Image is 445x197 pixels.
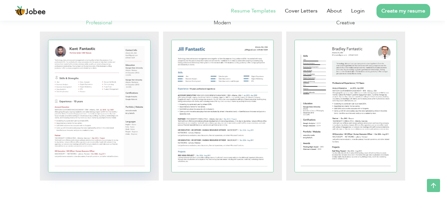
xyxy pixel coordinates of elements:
span: Professional [86,19,112,26]
img: jobee.io [15,6,25,16]
span: Creative [336,19,355,26]
a: Login [351,7,365,15]
span: Jobee [25,9,46,16]
a: About [327,7,342,15]
a: Professional [40,19,159,186]
a: Jobee [15,6,46,16]
a: Creative [286,19,405,186]
a: Resume Templates [231,7,276,15]
a: Create my resume [376,4,430,18]
a: Cover Letters [285,7,318,15]
span: Modern [214,19,231,26]
a: Modern [163,19,282,186]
